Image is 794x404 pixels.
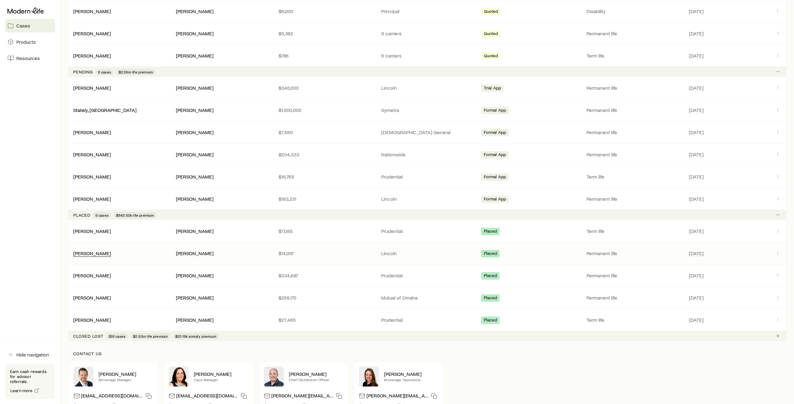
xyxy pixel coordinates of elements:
span: Quoted [484,31,498,38]
p: [PERSON_NAME] [99,371,153,377]
p: [DEMOGRAPHIC_DATA] General [381,129,474,135]
p: Brokerage Operations [384,377,438,382]
div: [PERSON_NAME] [73,30,111,37]
p: $786 [279,53,371,59]
p: $345,000 [279,85,371,91]
span: [DATE] [689,30,704,37]
span: Products [16,39,36,45]
p: Lincoln [381,250,474,256]
a: [PERSON_NAME] [73,30,111,36]
span: Placed [484,273,497,280]
div: Stately, [GEOGRAPHIC_DATA] [73,107,136,114]
p: Permanent life [586,30,679,37]
span: $23.19k annuity premium [175,334,216,339]
span: Placed [484,295,497,302]
div: [PERSON_NAME] [73,8,111,15]
a: [PERSON_NAME] [73,129,111,135]
span: Quoted [484,9,498,15]
p: Prudential [381,272,474,279]
div: [PERSON_NAME] [73,317,111,323]
a: [PERSON_NAME] [73,196,111,202]
a: [PERSON_NAME] [73,317,111,323]
p: Placed [73,213,90,218]
span: Resources [16,55,40,61]
div: [PERSON_NAME] [176,107,213,114]
p: Permanent life [586,196,679,202]
span: [DATE] [689,151,704,158]
p: Contact us [73,351,781,356]
a: Resources [5,51,55,65]
span: Formal App [484,108,506,114]
div: Earn cash rewards for advisor referrals.Learn more [5,364,55,399]
div: [PERSON_NAME] [176,129,213,136]
p: Symetra [381,107,474,113]
a: [PERSON_NAME] [73,174,111,179]
div: [PERSON_NAME] [176,8,213,15]
span: [DATE] [689,8,704,14]
div: [PERSON_NAME] [73,250,111,257]
p: $204,333 [279,151,371,158]
span: Hide navigation [16,351,49,358]
p: [PERSON_NAME] [289,371,343,377]
span: [DATE] [689,272,704,279]
div: [PERSON_NAME] [176,151,213,158]
p: Prudential [381,317,474,323]
p: Permanent life [586,107,679,113]
div: [PERSON_NAME] [73,151,111,158]
p: Case Manager [194,377,248,382]
p: $7,085 [279,228,371,234]
p: [PERSON_NAME] [384,371,438,377]
p: $5,382 [279,30,371,37]
p: Mutual of Omaha [381,295,474,301]
p: Principal [381,8,474,14]
span: Trial App [484,85,501,92]
p: [EMAIL_ADDRESS][DOMAIN_NAME] [81,392,143,401]
div: [PERSON_NAME] [176,272,213,279]
div: [PERSON_NAME] [176,196,213,202]
p: $1,500,000 [279,107,371,113]
div: [PERSON_NAME] [73,295,111,301]
span: $642.50k life premium [116,213,154,218]
p: Closed lost [73,334,104,339]
p: Pending [73,69,93,74]
a: Cases [5,19,55,33]
p: 6 carriers [381,53,474,59]
span: Formal App [484,152,506,159]
p: Term life [586,53,679,59]
p: Term life [586,228,679,234]
a: [PERSON_NAME] [73,8,111,14]
a: Stately, [GEOGRAPHIC_DATA] [73,107,136,113]
p: [PERSON_NAME][EMAIL_ADDRESS][DOMAIN_NAME] [271,392,333,401]
div: [PERSON_NAME] [176,30,213,37]
div: [PERSON_NAME] [73,228,111,235]
div: [PERSON_NAME] [73,272,111,279]
p: $27,465 [279,317,371,323]
p: Nationwide [381,151,474,158]
p: Permanent life [586,295,679,301]
a: [PERSON_NAME] [73,151,111,157]
p: Earn cash rewards for advisor referrals. [10,369,50,384]
p: Prudential [381,228,474,234]
a: [PERSON_NAME] [73,53,111,58]
span: [DATE] [689,107,704,113]
span: Formal App [484,196,506,203]
p: Chief Distribution Officer [289,377,343,382]
p: Lincoln [381,196,474,202]
span: Placed [484,317,497,324]
span: Quoted [484,53,498,60]
p: $16,765 [279,174,371,180]
div: [PERSON_NAME] [176,317,213,323]
div: [PERSON_NAME] [176,295,213,301]
a: [PERSON_NAME] [73,85,111,91]
span: $2.26m life premium [119,69,153,74]
div: [PERSON_NAME] [73,129,111,136]
a: Products [5,35,55,49]
span: Cases [16,23,30,29]
p: Permanent life [586,151,679,158]
p: $259,170 [279,295,371,301]
span: 256 cases [109,334,126,339]
p: Term life [586,174,679,180]
p: Disability [586,8,679,14]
